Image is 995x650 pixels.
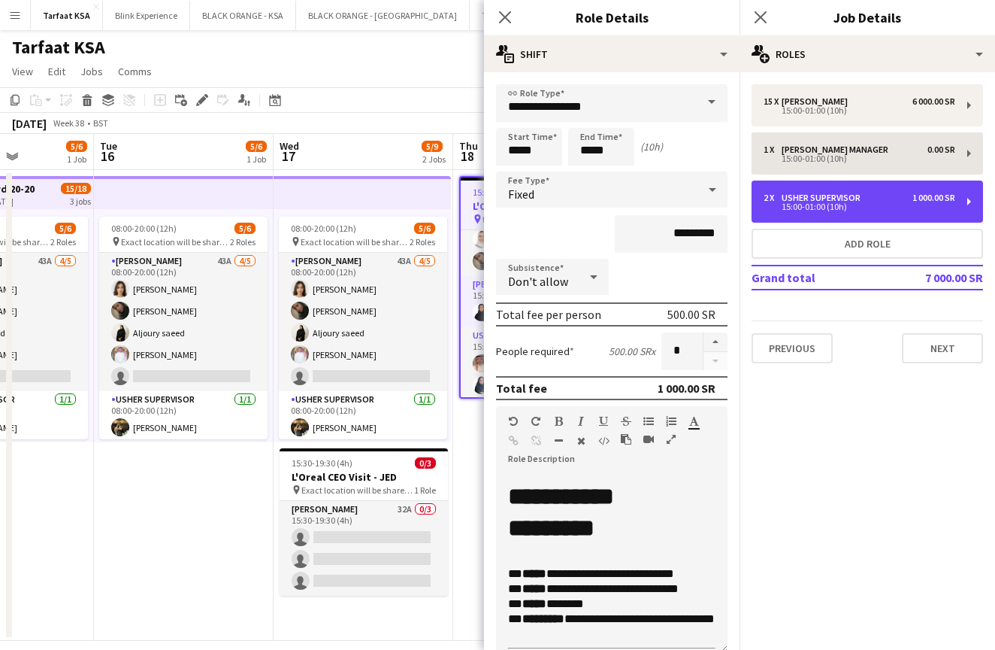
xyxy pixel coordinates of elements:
[118,65,152,78] span: Comms
[496,345,574,358] label: People required
[764,203,955,211] div: 15:00-01:00 (10h)
[50,236,76,248] span: 2 Roles
[414,223,435,234] span: 5/6
[99,217,268,439] app-job-card: 08:00-20:00 (12h)5/6 Exact location will be shared later2 Roles[PERSON_NAME]43A4/508:00-20:00 (12...
[752,229,983,259] button: Add role
[912,96,955,107] div: 6 000.00 SR
[752,333,833,363] button: Previous
[598,415,609,427] button: Underline
[739,36,995,72] div: Roles
[246,153,266,165] div: 1 Job
[280,448,448,596] app-job-card: 15:30-19:30 (4h)0/3L'Oreal CEO Visit - JED Exact location will be shared later1 Role[PERSON_NAME]...
[292,457,352,469] span: 15:30-19:30 (4h)
[576,415,586,427] button: Italic
[100,139,117,153] span: Tue
[666,415,676,427] button: Ordered List
[280,139,299,153] span: Wed
[93,117,108,129] div: BST
[782,96,854,107] div: [PERSON_NAME]
[643,433,654,445] button: Insert video
[230,236,256,248] span: 2 Roles
[461,276,626,327] app-card-role: [PERSON_NAME] Manager1/115:00-01:00 (10h)Bashayr [PERSON_NAME]
[609,345,655,358] div: 500.00 SR x
[6,62,39,81] a: View
[112,62,158,81] a: Comms
[658,381,715,396] div: 1 000.00 SR
[121,236,230,248] span: Exact location will be shared later
[484,36,739,72] div: Shift
[415,457,436,469] span: 0/3
[764,144,782,155] div: 1 x
[111,223,177,234] span: 08:00-20:00 (12h)
[764,193,782,203] div: 2 x
[280,501,448,596] app-card-role: [PERSON_NAME]32A0/315:30-19:30 (4h)
[12,116,47,131] div: [DATE]
[12,36,105,59] h1: Tarfaat KSA
[508,415,519,427] button: Undo
[67,153,86,165] div: 1 Job
[459,139,478,153] span: Thu
[764,96,782,107] div: 15 x
[643,415,654,427] button: Unordered List
[280,470,448,484] h3: L'Oreal CEO Visit - JED
[739,8,995,27] h3: Job Details
[576,435,586,447] button: Clear Formatting
[764,107,955,114] div: 15:00-01:00 (10h)
[291,223,356,234] span: 08:00-20:00 (12h)
[279,391,447,442] app-card-role: Usher Supervisor1/108:00-20:00 (12h)[PERSON_NAME]
[482,214,588,225] span: the exact location will be shared later
[103,1,190,30] button: Blink Experience
[98,147,117,165] span: 16
[48,65,65,78] span: Edit
[66,141,87,152] span: 5/6
[422,153,446,165] div: 2 Jobs
[459,176,628,399] app-job-card: 15:00-01:00 (10h) (Fri)18/18L'Oreal CEO Visit - RUH the exact location will be shared later3 Role...
[598,435,609,447] button: HTML Code
[279,217,447,439] app-job-card: 08:00-20:00 (12h)5/6 Exact location will be shared later2 Roles[PERSON_NAME]43A4/508:00-20:00 (12...
[782,193,866,203] div: Usher Supervisor
[31,1,103,30] button: Tarfaat KSA
[414,484,436,496] span: 1 Role
[531,415,541,427] button: Redo
[42,62,71,81] a: Edit
[70,194,91,207] div: 3 jobs
[301,484,414,496] span: Exact location will be shared later
[667,307,715,322] div: 500.00 SR
[461,327,626,400] app-card-role: Usher Supervisor2/215:00-01:00 (10h)Bader Alqahtani[PERSON_NAME]
[553,415,564,427] button: Bold
[422,141,443,152] span: 5/9
[888,266,983,290] td: 7 000.00 SR
[703,333,727,352] button: Increase
[50,117,87,129] span: Week 38
[621,433,631,445] button: Paste as plain text
[279,253,447,391] app-card-role: [PERSON_NAME]43A4/508:00-20:00 (12h)[PERSON_NAME][PERSON_NAME]Aljoury saeed[PERSON_NAME]
[473,187,555,198] span: 15:00-01:00 (10h) (Fri)
[55,223,76,234] span: 5/6
[782,144,894,155] div: [PERSON_NAME] Manager
[912,193,955,203] div: 1 000.00 SR
[12,65,33,78] span: View
[666,433,676,445] button: Fullscreen
[61,183,91,194] span: 15/18
[246,141,267,152] span: 5/6
[927,144,955,155] div: 0.00 SR
[764,155,955,162] div: 15:00-01:00 (10h)
[508,274,568,289] span: Don't allow
[496,381,547,396] div: Total fee
[301,236,410,248] span: Exact location will be shared later
[640,140,663,153] div: (10h)
[234,223,256,234] span: 5/6
[621,415,631,427] button: Strikethrough
[296,1,470,30] button: BLACK ORANGE - [GEOGRAPHIC_DATA]
[410,236,435,248] span: 2 Roles
[461,199,626,213] h3: L'Oreal CEO Visit - RUH
[508,187,534,202] span: Fixed
[752,266,888,290] td: Grand total
[688,415,699,427] button: Text Color
[99,391,268,442] app-card-role: Usher Supervisor1/108:00-20:00 (12h)[PERSON_NAME]
[80,65,103,78] span: Jobs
